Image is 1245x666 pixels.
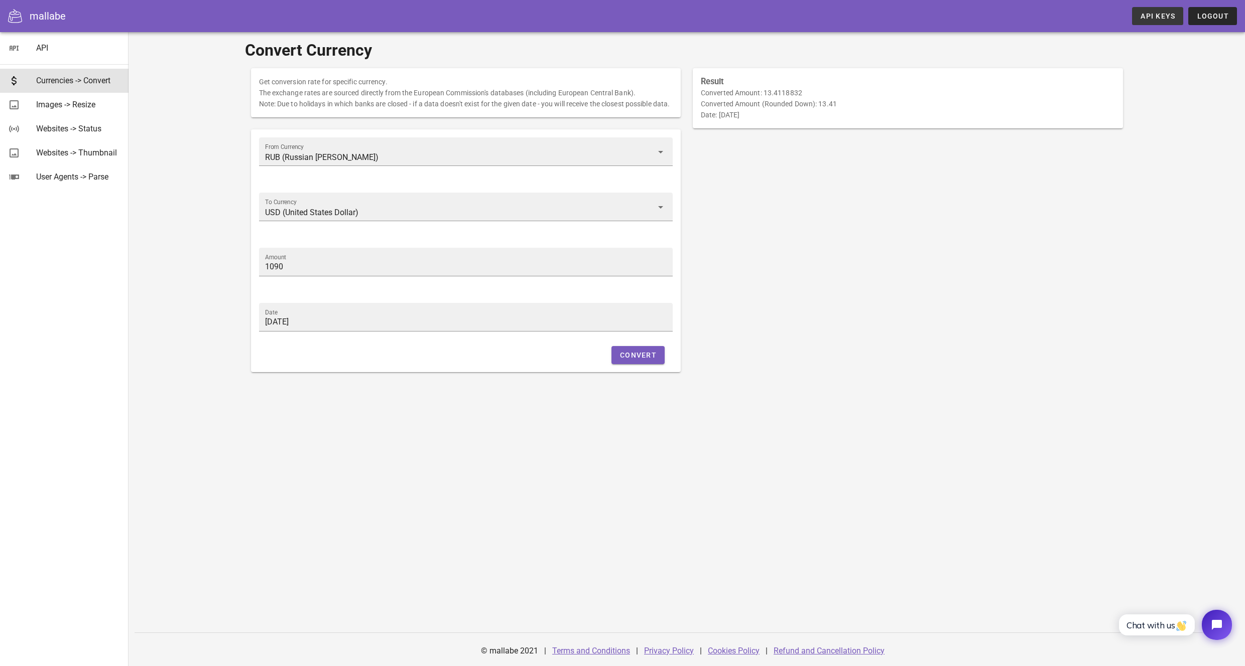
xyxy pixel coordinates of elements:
[30,9,66,24] div: mallabe
[552,646,630,655] a: Terms and Conditions
[818,100,837,108] span: 13.41
[1132,7,1183,25] a: API Keys
[708,646,760,655] a: Cookies Policy
[544,639,546,663] div: |
[701,76,1115,87] h3: Result
[701,89,762,97] span: Converted Amount:
[265,199,297,206] label: To Currency
[619,351,657,359] span: Convert
[265,309,278,316] label: Date
[245,38,1129,62] h1: Convert Currency
[636,639,638,663] div: |
[1196,12,1229,20] span: Logout
[36,172,120,182] div: User Agents -> Parse
[719,111,740,119] span: [DATE]
[766,639,768,663] div: |
[700,639,702,663] div: |
[265,254,286,261] label: Amount
[36,76,120,85] div: Currencies -> Convert
[251,68,681,117] div: Get conversion rate for specific currency. The exchange rates are sourced directly from the Europ...
[611,346,665,364] button: Convert
[701,100,817,108] span: Converted Amount (Rounded Down):
[701,111,717,119] span: Date:
[36,148,120,157] div: Websites -> Thumbnail
[1108,601,1240,648] iframe: Tidio Chat
[764,89,802,97] span: 13.4118832
[644,646,694,655] a: Privacy Policy
[265,143,304,151] label: From Currency
[774,646,885,655] a: Refund and Cancellation Policy
[1188,7,1237,25] button: Logout
[36,43,120,53] div: API
[36,100,120,109] div: Images -> Resize
[1140,12,1175,20] span: API Keys
[475,639,544,663] div: © mallabe 2021
[36,124,120,133] div: Websites -> Status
